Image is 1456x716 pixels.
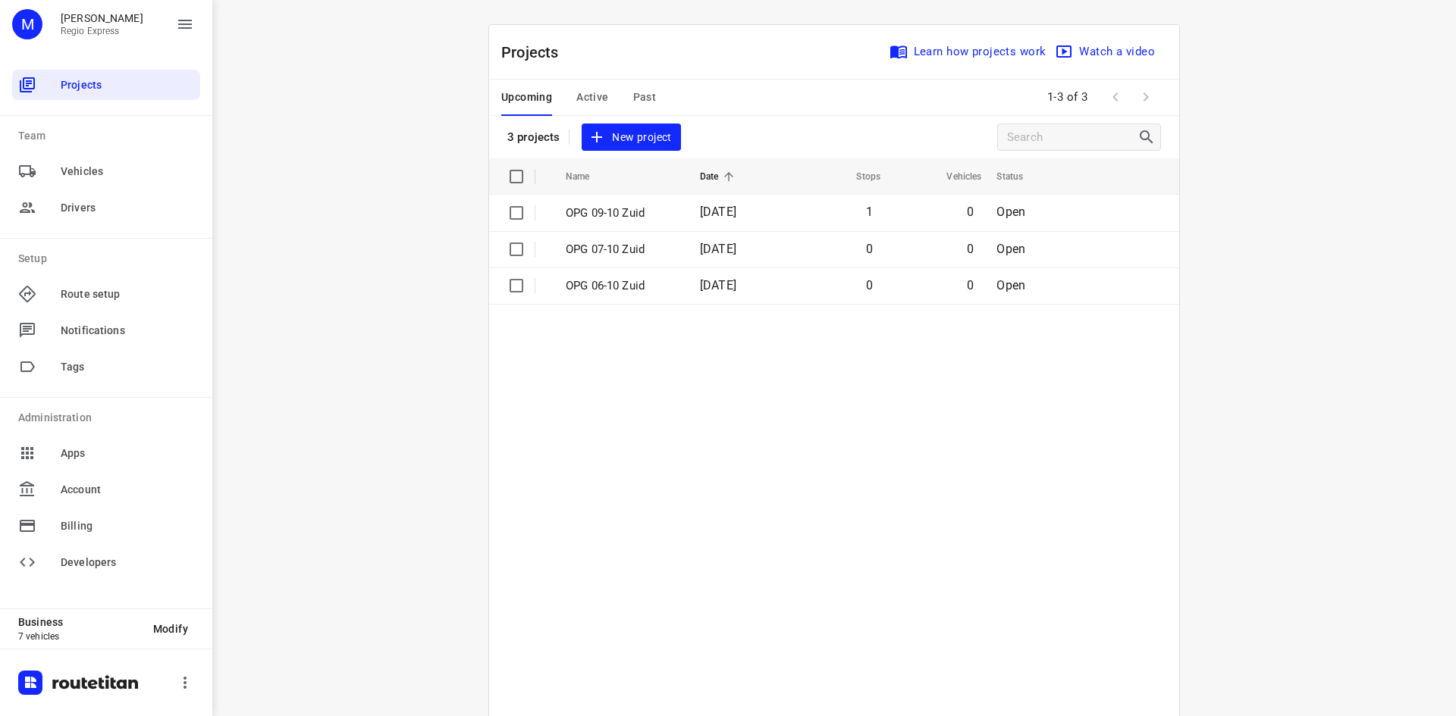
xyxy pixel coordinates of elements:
div: Billing [12,511,200,541]
span: Projects [61,77,194,93]
span: Tags [61,359,194,375]
span: Notifications [61,323,194,339]
span: [DATE] [700,242,736,256]
span: 0 [967,205,974,219]
span: Date [700,167,739,186]
span: Status [996,167,1043,186]
div: Tags [12,352,200,382]
span: Next Page [1131,82,1161,112]
span: New project [591,128,671,147]
span: Open [996,242,1025,256]
div: Account [12,474,200,505]
div: Route setup [12,279,200,309]
span: Modify [153,623,188,635]
span: [DATE] [700,205,736,219]
p: OPG 06-10 Zuid [566,277,677,295]
p: Regio Express [61,26,143,36]
p: Administration [18,410,200,426]
span: 1 [866,205,873,219]
span: Open [996,205,1025,219]
span: Apps [61,446,194,461]
span: Billing [61,518,194,534]
span: Vehicles [61,164,194,180]
span: [DATE] [700,278,736,292]
button: New project [582,124,680,152]
div: M [12,9,42,39]
p: Projects [501,41,571,64]
p: Setup [18,251,200,267]
span: Past [633,88,657,107]
span: Account [61,482,194,498]
span: 0 [866,278,873,292]
span: 0 [967,242,974,256]
p: OPG 07-10 Zuid [566,241,677,258]
div: Projects [12,70,200,100]
p: OPG 09-10 Zuid [566,205,677,222]
button: Modify [141,615,200,643]
p: 7 vehicles [18,631,141,642]
p: Max Bisseling [61,12,143,24]
div: Vehicles [12,156,200,186]
span: Upcoming [501,88,552,107]
span: Developers [61,555,194,571]
div: Developers [12,547,200,577]
span: Active [576,88,608,107]
span: 0 [866,242,873,256]
input: Search projects [1007,126,1137,149]
span: Route setup [61,286,194,302]
span: Vehicles [927,167,981,186]
span: Previous Page [1100,82,1131,112]
p: 3 projects [507,130,560,144]
div: Notifications [12,315,200,345]
p: Business [18,616,141,628]
span: Drivers [61,200,194,216]
span: Name [566,167,610,186]
span: Open [996,278,1025,292]
div: Search [1137,128,1160,146]
span: 1-3 of 3 [1041,81,1094,114]
p: Team [18,128,200,144]
span: Stops [836,167,880,186]
span: 0 [967,278,974,292]
div: Apps [12,438,200,468]
div: Drivers [12,192,200,223]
